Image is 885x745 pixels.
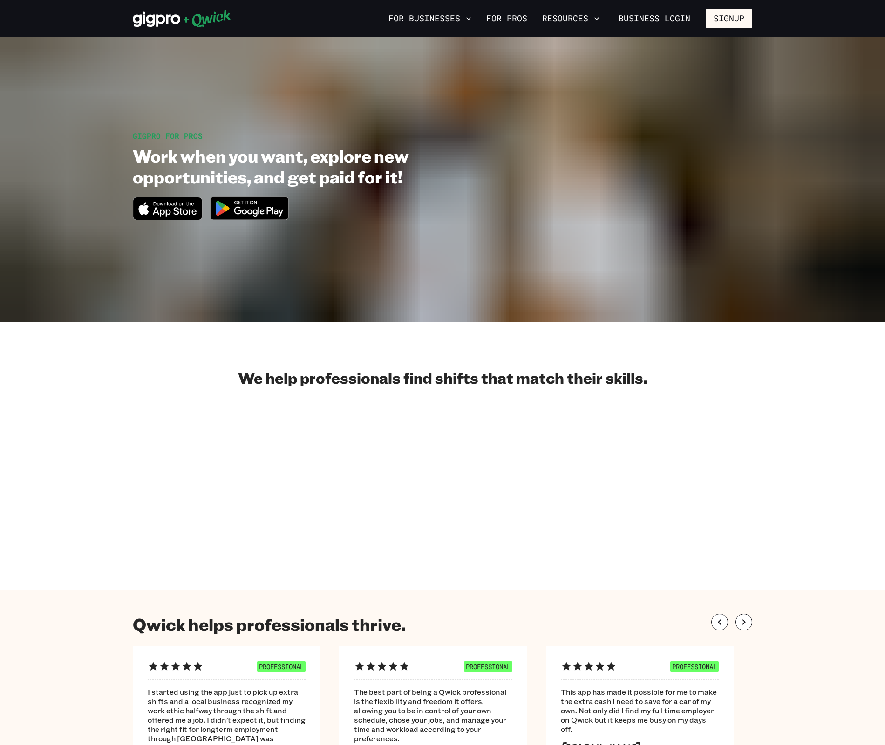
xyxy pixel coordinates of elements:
[133,212,203,222] a: Download on the App Store
[561,687,719,734] span: This app has made it possible for me to make the extra cash I need to save for a car of my own. N...
[133,368,752,387] h2: We help professionals find shifts that match their skills.
[538,11,603,27] button: Resources
[133,614,405,635] h1: Qwick helps professionals thrive.
[464,661,512,672] span: PROFESSIONAL
[706,9,752,28] button: Signup
[354,687,512,743] span: The best part of being a Qwick professional is the flexibility and freedom it offers, allowing yo...
[611,9,698,28] a: Business Login
[204,191,295,226] img: Get it on Google Play
[385,11,475,27] button: For Businesses
[257,661,306,672] span: PROFESSIONAL
[133,131,203,141] span: GIGPRO FOR PROS
[670,661,719,672] span: PROFESSIONAL
[133,145,504,187] h1: Work when you want, explore new opportunities, and get paid for it!
[483,11,531,27] a: For Pros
